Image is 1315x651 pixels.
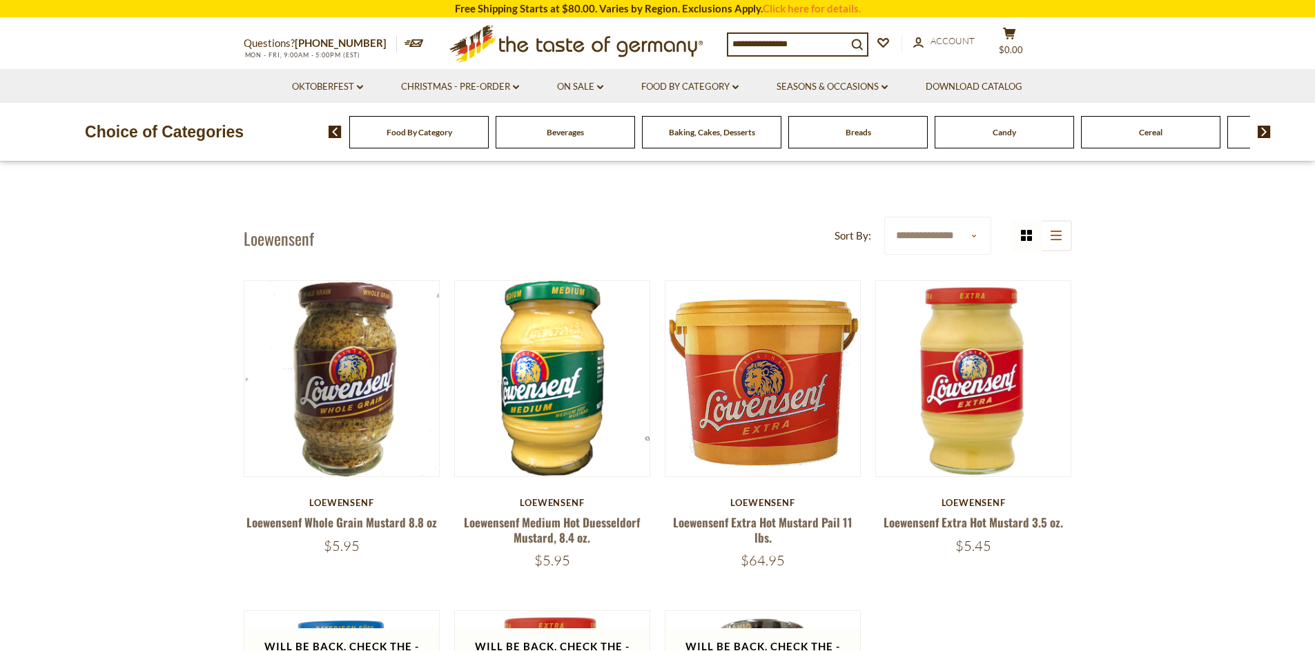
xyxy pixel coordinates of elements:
img: Loewensenf [876,281,1071,476]
div: Loewensenf [875,497,1072,508]
img: Loewensenf [244,281,440,476]
a: Candy [993,127,1016,137]
a: Oktoberfest [292,79,363,95]
div: Loewensenf [665,497,861,508]
a: On Sale [557,79,603,95]
label: Sort By: [835,227,871,244]
a: Cereal [1139,127,1162,137]
img: next arrow [1258,126,1271,138]
a: Loewensenf Extra Hot Mustard 3.5 oz. [884,514,1063,531]
a: Food By Category [641,79,739,95]
img: Loewensenf [455,281,650,476]
a: Click here for details. [763,2,861,14]
a: Breads [846,127,871,137]
span: $5.45 [955,537,991,554]
a: Download Catalog [926,79,1022,95]
p: Questions? [244,35,397,52]
a: Seasons & Occasions [777,79,888,95]
span: MON - FRI, 9:00AM - 5:00PM (EST) [244,51,361,59]
a: Beverages [547,127,584,137]
a: [PHONE_NUMBER] [295,37,387,49]
img: previous arrow [329,126,342,138]
a: Baking, Cakes, Desserts [669,127,755,137]
a: Account [913,34,975,49]
button: $0.00 [989,27,1031,61]
img: Loewensenf [665,281,861,476]
span: $64.95 [741,552,785,569]
span: $5.95 [324,537,360,554]
span: $0.00 [999,44,1023,55]
div: Loewensenf [454,497,651,508]
span: Account [931,35,975,46]
a: Loewensenf Medium Hot Duesseldorf Mustard, 8.4 oz. [464,514,640,545]
h1: Loewensenf [244,228,314,249]
span: $5.95 [534,552,570,569]
a: Food By Category [387,127,452,137]
a: Loewensenf Whole Grain Mustard 8.8 oz [246,514,437,531]
div: Loewensenf [244,497,440,508]
a: Loewensenf Extra Hot Mustard Pail 11 lbs. [673,514,853,545]
a: Christmas - PRE-ORDER [401,79,519,95]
